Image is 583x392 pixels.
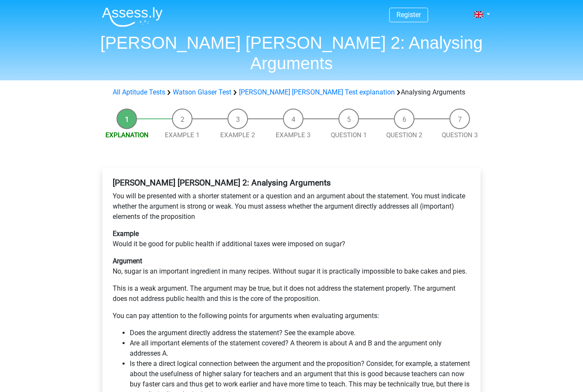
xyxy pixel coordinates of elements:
li: Does the argument directly address the statement? See the example above. [130,328,470,338]
b: [PERSON_NAME] [PERSON_NAME] 2: Analysing Arguments [113,178,331,188]
b: Argument [113,257,142,265]
p: You can pay attention to the following points for arguments when evaluating arguments: [113,311,470,321]
p: This is a weak argument. The argument may be true, but it does not address the statement properly... [113,283,470,304]
a: Register [396,11,421,19]
a: Question 2 [386,131,423,139]
a: Question 1 [331,131,367,139]
p: No, sugar is an important ingredient in many recipes. Without sugar it is practically impossible ... [113,256,470,277]
a: Explanation [105,131,149,139]
a: Watson Glaser Test [173,88,231,96]
img: Assessly [102,7,163,27]
div: Analysing Arguments [109,87,474,97]
b: Example [113,230,139,238]
a: [PERSON_NAME] [PERSON_NAME] Test explanation [239,88,395,96]
p: You will be presented with a shorter statement or a question and an argument about the statement.... [113,191,470,222]
a: Example 2 [220,131,255,139]
li: Are all important elements of the statement covered? A theorem is about A and B and the argument ... [130,338,470,359]
p: Would it be good for public health if additional taxes were imposed on sugar? [113,229,470,249]
a: Example 3 [276,131,311,139]
a: All Aptitude Tests [113,88,165,96]
a: Example 1 [165,131,200,139]
a: Question 3 [442,131,478,139]
h1: [PERSON_NAME] [PERSON_NAME] 2: Analysing Arguments [95,32,488,74]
